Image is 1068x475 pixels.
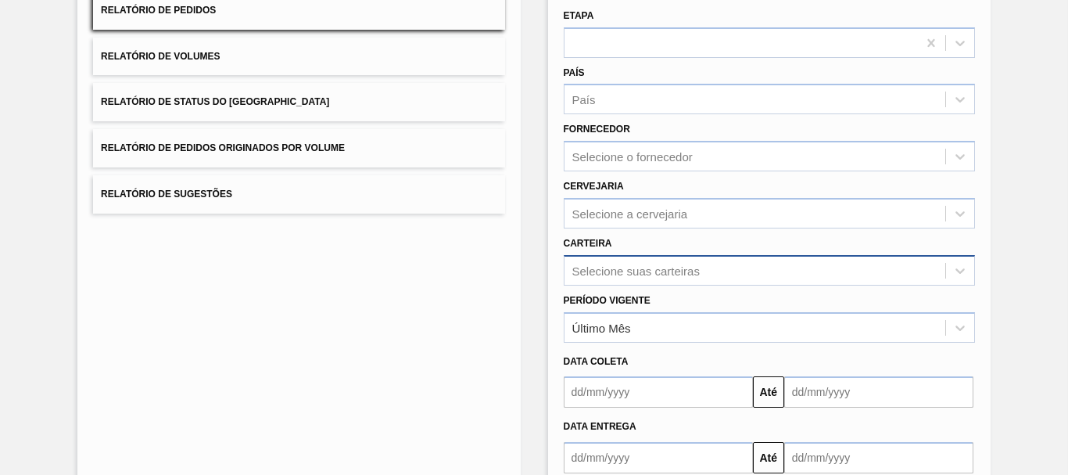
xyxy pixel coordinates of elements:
div: Último Mês [572,321,631,334]
span: Data entrega [564,421,636,432]
button: Relatório de Status do [GEOGRAPHIC_DATA] [93,83,504,121]
label: Cervejaria [564,181,624,192]
span: Relatório de Status do [GEOGRAPHIC_DATA] [101,96,329,107]
span: Relatório de Volumes [101,51,220,62]
label: Fornecedor [564,124,630,135]
input: dd/mm/yyyy [784,376,973,408]
span: Relatório de Pedidos Originados por Volume [101,142,345,153]
div: País [572,93,596,106]
span: Relatório de Pedidos [101,5,216,16]
label: Etapa [564,10,594,21]
input: dd/mm/yyyy [784,442,973,473]
span: Data coleta [564,356,629,367]
button: Relatório de Sugestões [93,175,504,214]
button: Até [753,376,784,408]
input: dd/mm/yyyy [564,442,753,473]
span: Relatório de Sugestões [101,189,232,200]
label: País [564,67,585,78]
button: Até [753,442,784,473]
input: dd/mm/yyyy [564,376,753,408]
label: Período Vigente [564,295,650,306]
div: Selecione o fornecedor [572,150,693,164]
button: Relatório de Volumes [93,38,504,76]
div: Selecione a cervejaria [572,207,688,220]
div: Selecione suas carteiras [572,264,700,277]
button: Relatório de Pedidos Originados por Volume [93,129,504,167]
label: Carteira [564,238,612,249]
